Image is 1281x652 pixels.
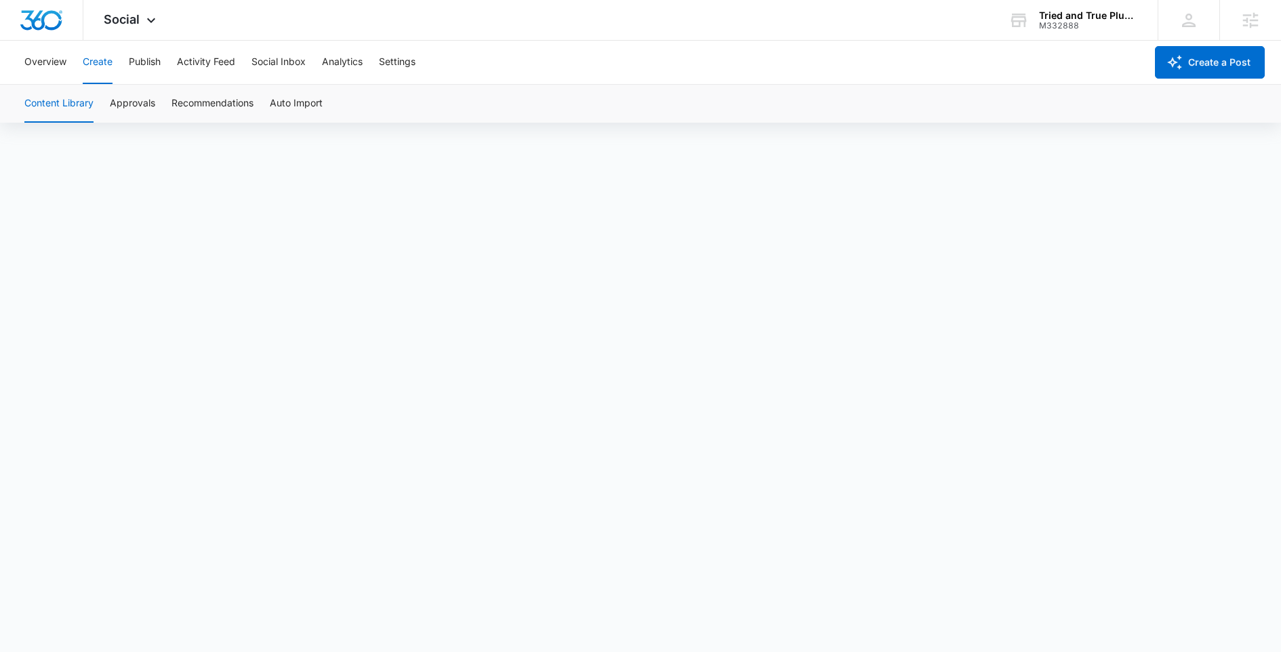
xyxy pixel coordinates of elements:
button: Settings [379,41,415,84]
button: Approvals [110,85,155,123]
button: Overview [24,41,66,84]
button: Publish [129,41,161,84]
button: Auto Import [270,85,323,123]
div: account name [1039,10,1138,21]
span: Social [104,12,140,26]
button: Analytics [322,41,363,84]
button: Create [83,41,113,84]
button: Recommendations [171,85,253,123]
button: Social Inbox [251,41,306,84]
button: Activity Feed [177,41,235,84]
div: account id [1039,21,1138,30]
button: Create a Post [1155,46,1265,79]
button: Content Library [24,85,94,123]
